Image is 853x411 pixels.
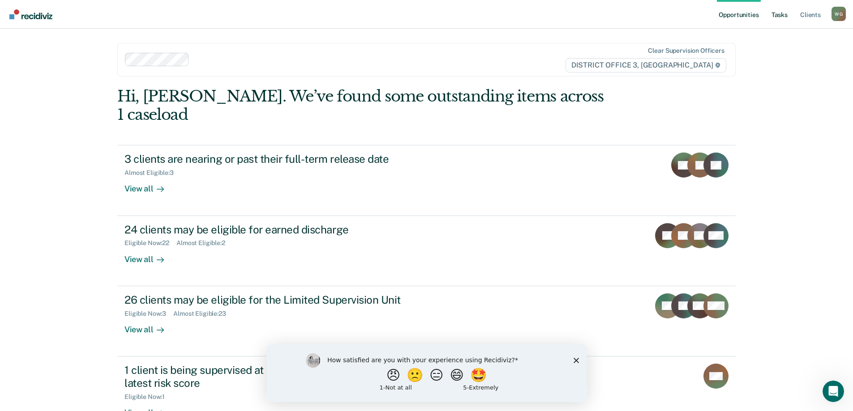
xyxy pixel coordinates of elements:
img: Recidiviz [9,9,52,19]
div: Clear supervision officers [648,47,724,55]
a: 3 clients are nearing or past their full-term release dateAlmost Eligible:3View all [117,145,736,216]
a: 24 clients may be eligible for earned dischargeEligible Now:22Almost Eligible:2View all [117,216,736,286]
div: View all [124,317,175,335]
div: 24 clients may be eligible for earned discharge [124,223,439,236]
div: 3 clients are nearing or past their full-term release date [124,153,439,165]
div: Hi, [PERSON_NAME]. We’ve found some outstanding items across 1 caseload [117,87,612,124]
div: 26 clients may be eligible for the Limited Supervision Unit [124,293,439,306]
div: W G [832,7,846,21]
div: 1 client is being supervised at a level that does not match their latest risk score [124,364,439,390]
div: View all [124,177,175,194]
iframe: Survey by Kim from Recidiviz [266,344,587,402]
span: DISTRICT OFFICE 3, [GEOGRAPHIC_DATA] [566,58,726,72]
iframe: Intercom live chat [823,381,844,402]
div: Eligible Now : 3 [124,310,173,318]
div: Eligible Now : 22 [124,239,176,247]
div: Almost Eligible : 3 [124,169,181,177]
div: Almost Eligible : 2 [176,239,232,247]
div: View all [124,247,175,264]
button: Profile dropdown button [832,7,846,21]
a: 26 clients may be eligible for the Limited Supervision UnitEligible Now:3Almost Eligible:23View all [117,286,736,356]
div: Eligible Now : 1 [124,393,172,401]
div: Almost Eligible : 23 [173,310,233,318]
